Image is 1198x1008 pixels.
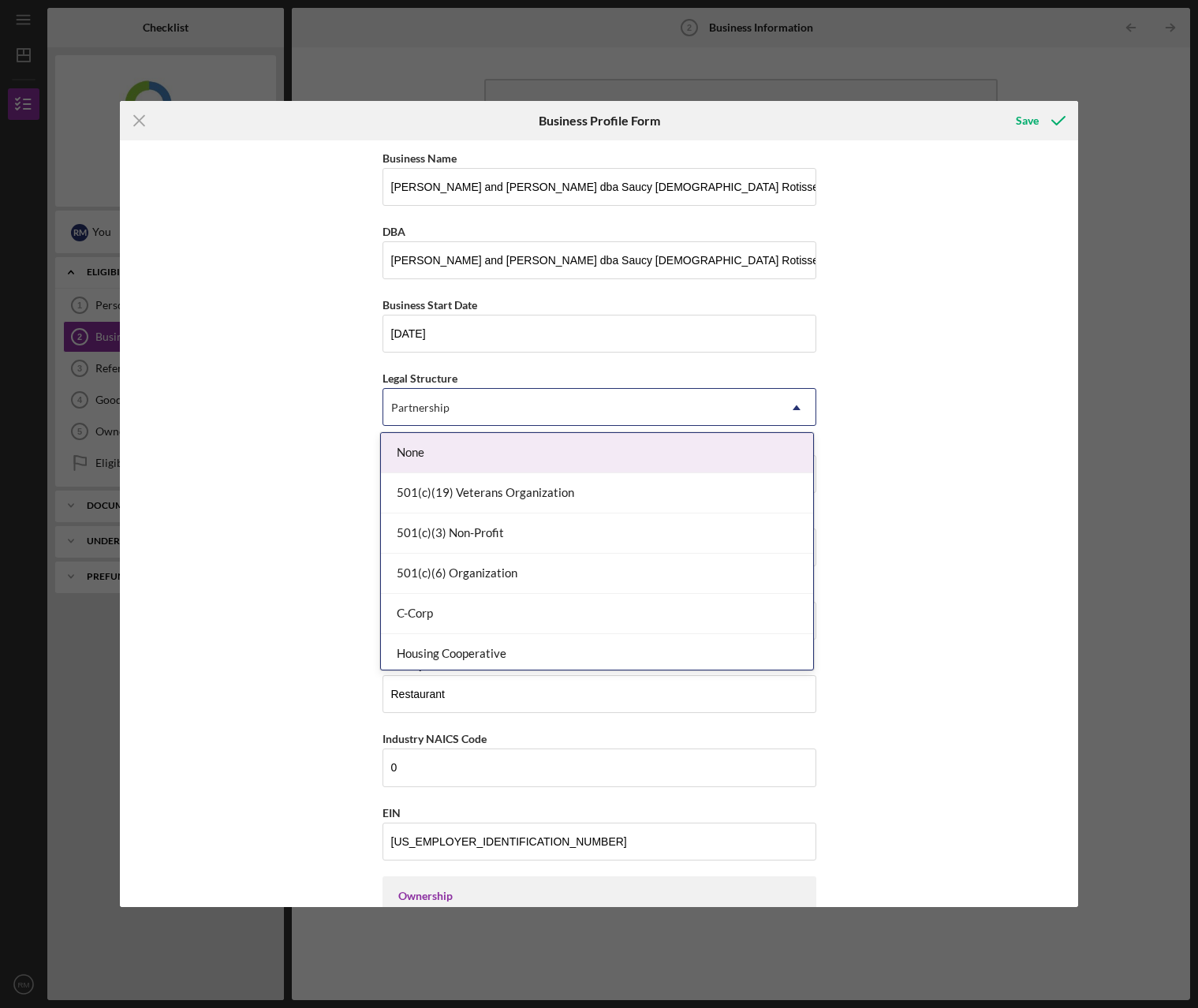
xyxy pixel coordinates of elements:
[381,554,813,594] div: 501(c)(6) Organization
[391,401,450,414] div: Partnership
[1016,105,1039,136] div: Save
[383,151,457,165] label: Business Name
[383,298,477,312] label: Business Start Date
[381,473,813,513] div: 501(c)(19) Veterans Organization
[383,806,401,819] label: EIN
[1000,105,1078,136] button: Save
[398,890,801,902] div: Ownership
[381,433,813,473] div: None
[383,225,405,238] label: DBA
[381,594,813,634] div: C-Corp
[539,114,660,128] h6: Business Profile Form
[383,732,487,745] label: Industry NAICS Code
[381,634,813,674] div: Housing Cooperative
[381,513,813,554] div: 501(c)(3) Non-Profit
